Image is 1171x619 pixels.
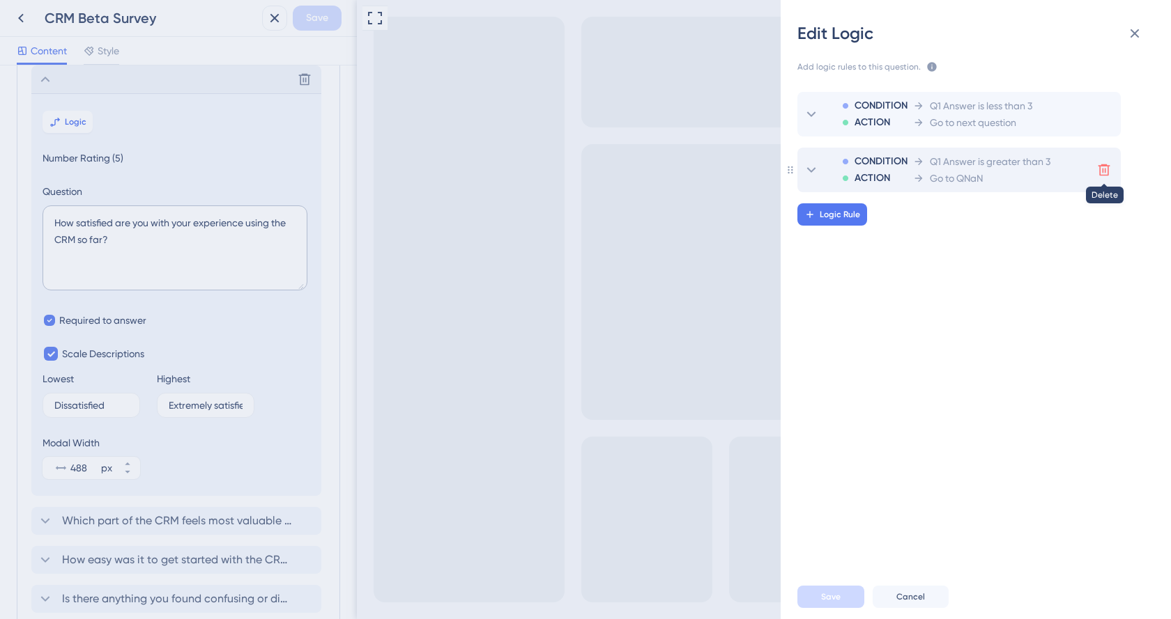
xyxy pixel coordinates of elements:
[930,114,1016,131] span: Go to next question
[930,97,1032,114] span: Q1 Answer is less than 3
[855,114,890,131] span: ACTION
[855,97,908,114] span: CONDITION
[855,170,890,187] span: ACTION
[930,153,1050,170] span: Q1 Answer is greater than 3
[873,586,949,608] button: Cancel
[797,22,1154,45] div: Edit Logic
[855,153,908,170] span: CONDITION
[797,61,921,75] span: Add logic rules to this question.
[821,591,841,602] span: Save
[930,170,983,187] span: Go to QNaN
[820,209,860,220] span: Logic Rule
[896,591,925,602] span: Cancel
[446,444,786,591] iframe: UserGuiding Survey
[797,586,864,608] button: Save
[797,203,867,226] button: Logic Rule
